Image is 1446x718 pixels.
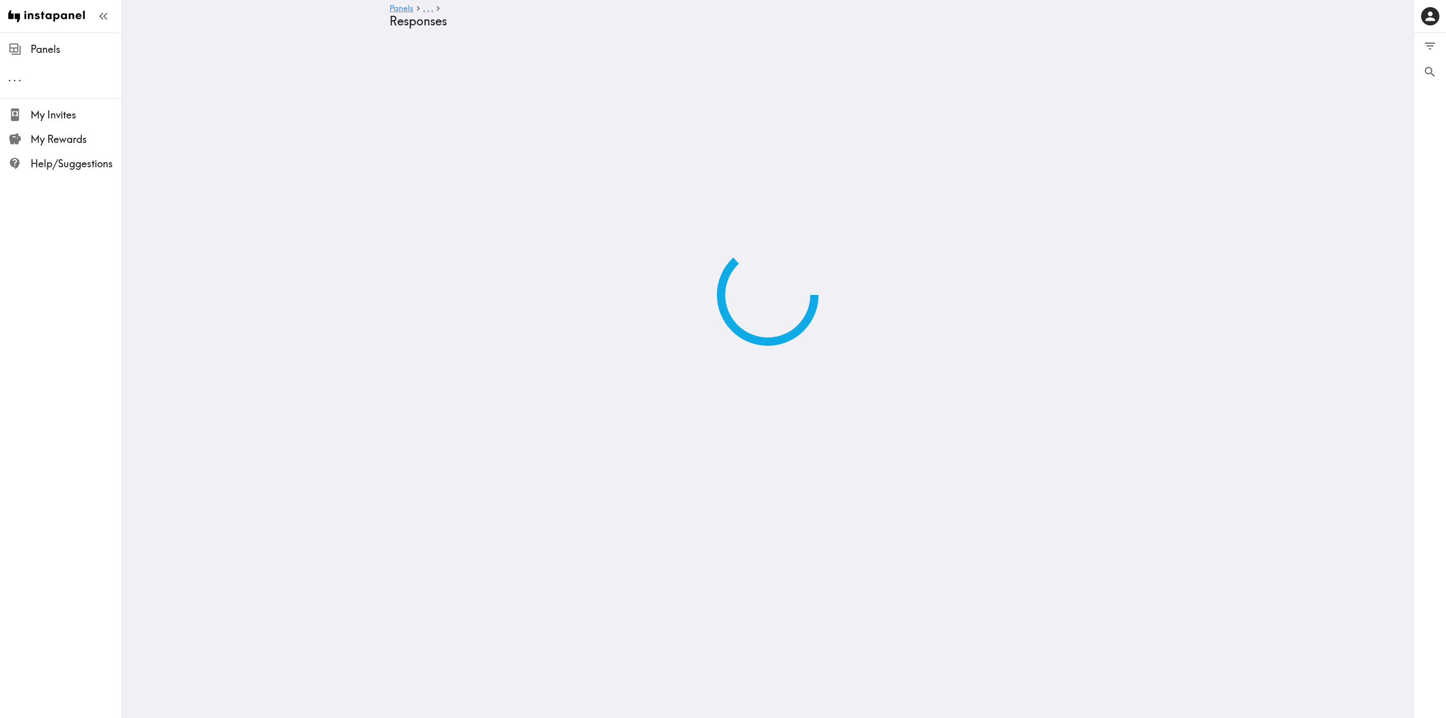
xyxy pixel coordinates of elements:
a: ... [423,4,433,14]
span: My Invites [31,108,122,122]
button: Filter Responses [1414,33,1446,59]
span: . [8,71,11,84]
span: Search [1423,65,1437,79]
span: My Rewards [31,132,122,146]
a: Panels [389,4,413,14]
span: . [423,3,425,13]
span: . [431,3,433,13]
span: . [13,71,16,84]
span: Filter Responses [1423,39,1437,53]
button: Search [1414,59,1446,85]
span: Help/Suggestions [31,157,122,171]
span: . [427,3,429,13]
h4: Responses [389,14,1138,28]
span: Panels [31,42,122,56]
span: . [18,71,21,84]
